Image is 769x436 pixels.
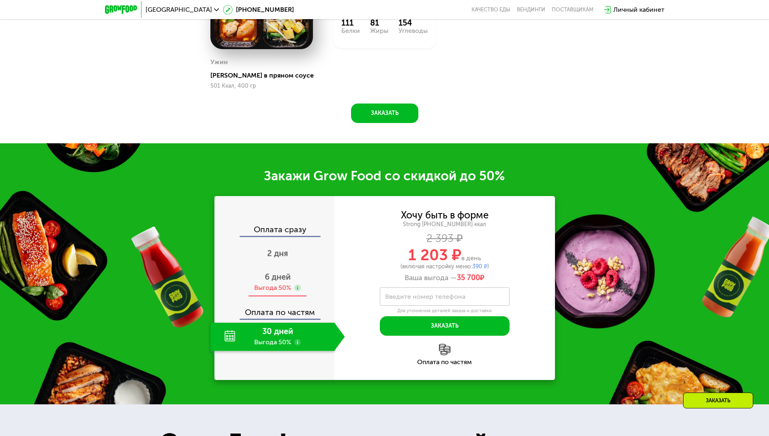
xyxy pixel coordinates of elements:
div: 111 [341,18,360,28]
div: Для уточнения деталей заказа и доставки [380,308,510,314]
div: 154 [398,18,428,28]
span: в день [461,254,481,262]
div: Strong [PHONE_NUMBER] ккал [334,221,555,228]
span: 390 ₽ [472,263,487,270]
div: Ваша выгода — [334,274,555,283]
label: Введите номер телефона [385,294,465,299]
a: Вендинги [517,6,545,13]
div: [PERSON_NAME] в пряном соусе [210,71,319,80]
span: 2 дня [267,248,288,258]
div: (включая настройку меню: ) [334,264,555,270]
div: Оплата сразу [215,225,334,236]
button: Заказать [380,316,510,336]
div: 501 Ккал, 400 гр [210,83,313,89]
div: Выгода 50% [254,283,291,292]
span: 35 700 [457,273,480,282]
div: Жиры [370,28,388,34]
img: l6xcnZfty9opOoJh.png [439,344,450,355]
div: Оплата по частям [334,359,555,365]
div: Оплата по частям [215,300,334,319]
span: [GEOGRAPHIC_DATA] [146,6,212,13]
div: Личный кабинет [613,5,664,15]
div: Ужин [210,56,228,68]
div: Белки [341,28,360,34]
div: 81 [370,18,388,28]
span: 1 203 ₽ [408,246,461,264]
span: 6 дней [265,272,291,282]
div: Углеводы [398,28,428,34]
button: Заказать [351,104,418,123]
div: Хочу быть в форме [401,211,488,220]
a: Качество еды [471,6,510,13]
div: Заказать [683,393,753,408]
div: поставщикам [552,6,593,13]
div: 2 393 ₽ [334,234,555,243]
span: ₽ [457,274,484,283]
a: [PHONE_NUMBER] [223,5,294,15]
